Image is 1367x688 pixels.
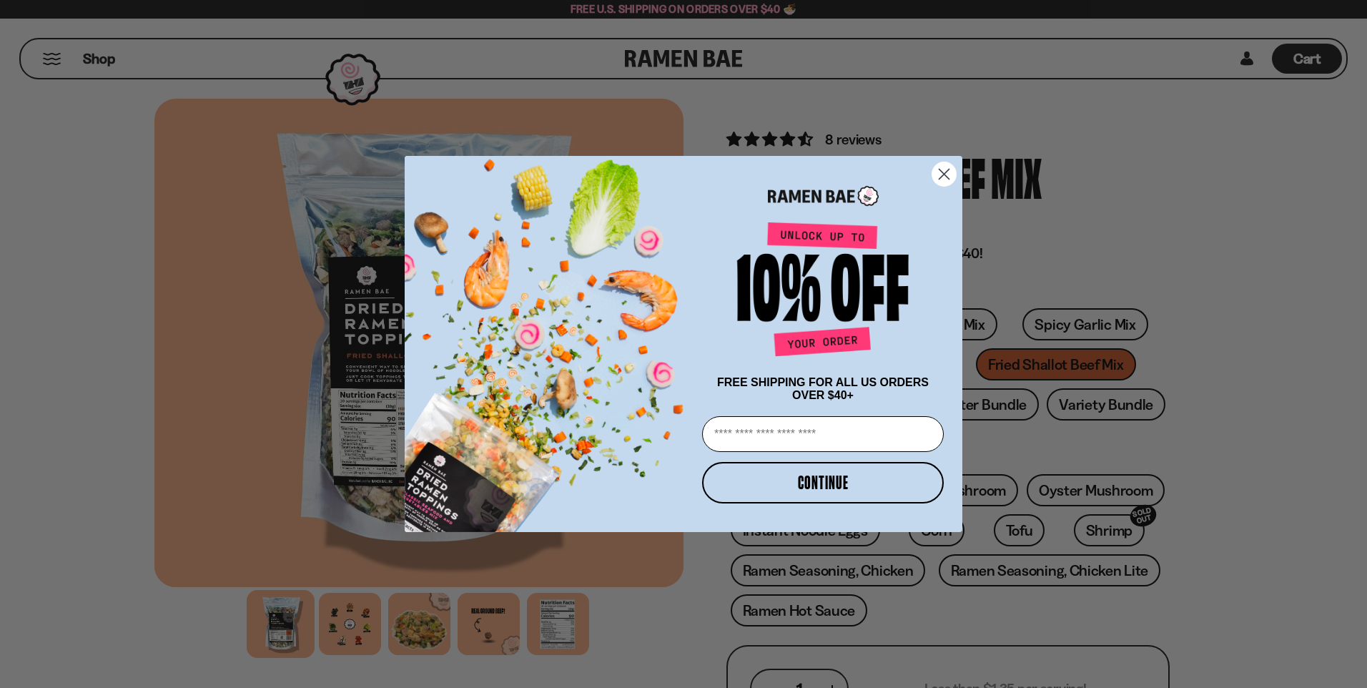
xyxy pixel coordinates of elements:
[717,376,929,401] span: FREE SHIPPING FOR ALL US ORDERS OVER $40+
[405,143,696,532] img: ce7035ce-2e49-461c-ae4b-8ade7372f32c.png
[702,462,944,503] button: CONTINUE
[734,222,912,362] img: Unlock up to 10% off
[768,185,879,208] img: Ramen Bae Logo
[932,162,957,187] button: Close dialog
